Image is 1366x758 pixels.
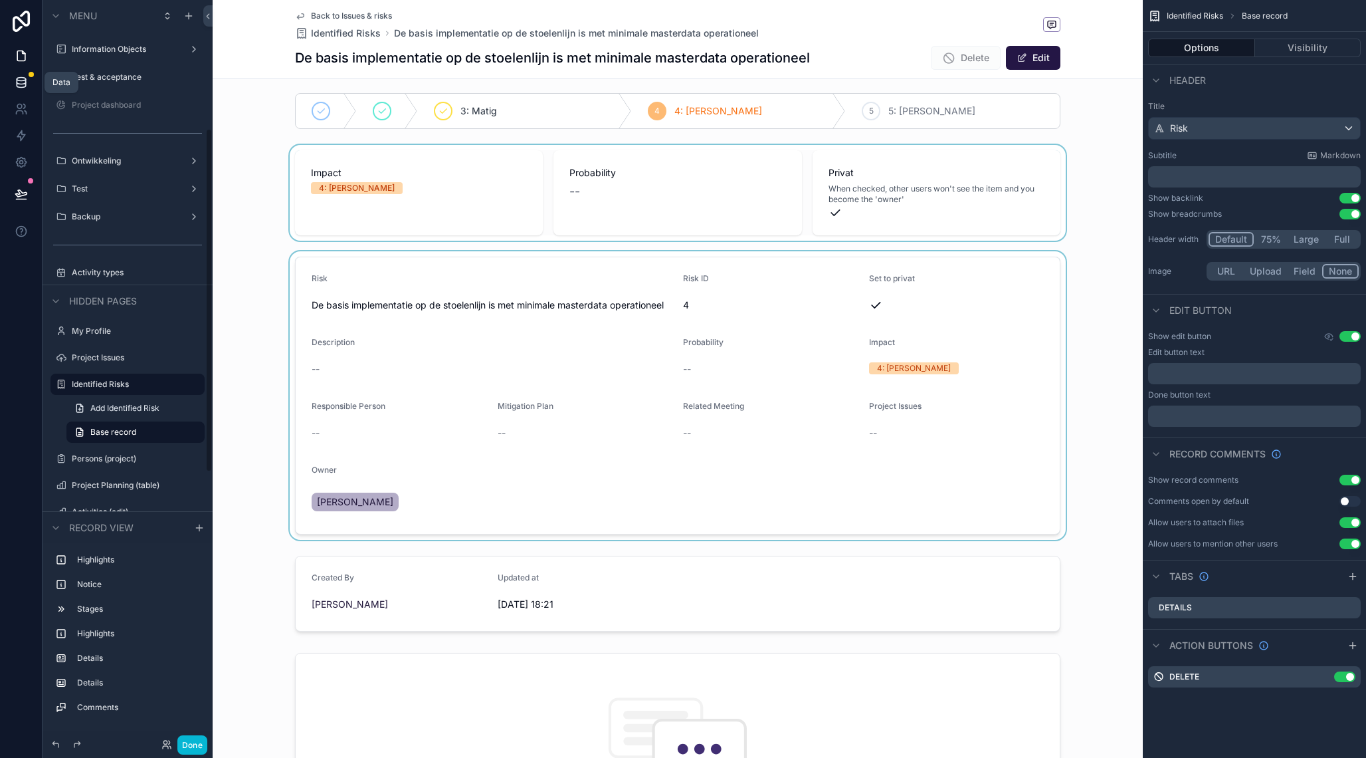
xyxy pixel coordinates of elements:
button: Large [1288,232,1325,247]
span: Header [1169,74,1206,87]
span: Add Identified Risk [90,403,159,414]
label: Details [1159,602,1192,613]
label: My Profile [72,326,202,336]
label: Title [1148,101,1361,112]
div: scrollable content [43,543,213,731]
a: Add Identified Risk [66,398,205,419]
label: Activity types [72,267,202,278]
a: De basis implementatie op de stoelenlijn is met minimale masterdata operationeel [394,27,759,40]
div: Comments open by default [1148,496,1249,507]
button: Done [177,735,207,755]
button: Edit [1006,46,1060,70]
span: Menu [69,9,97,23]
a: Identified Risks [295,27,381,40]
label: Header width [1148,234,1201,245]
label: Done button text [1148,390,1211,400]
span: Base record [90,427,136,438]
div: Show backlink [1148,193,1203,203]
span: Record view [69,521,134,535]
a: Markdown [1307,150,1361,161]
label: Project dashboard [72,100,202,110]
span: Hidden pages [69,295,137,308]
button: Field [1288,264,1323,279]
button: Default [1209,232,1254,247]
div: Data [52,77,70,88]
label: Notice [77,579,199,590]
span: Action buttons [1169,639,1253,652]
label: Delete [1169,672,1199,682]
label: Image [1148,266,1201,277]
div: Show breadcrumbs [1148,209,1222,219]
button: Full [1325,232,1359,247]
label: Stages [77,604,199,614]
label: Edit button text [1148,347,1205,358]
div: scrollable content [1148,363,1361,384]
div: scrollable content [1148,166,1361,188]
span: Markdown [1320,150,1361,161]
label: Subtitle [1148,150,1177,161]
label: Backup [72,211,183,222]
label: Highlights [77,555,199,565]
span: Risk [1170,122,1188,135]
button: None [1322,264,1359,279]
a: Base record [66,422,205,443]
span: Edit button [1169,304,1232,317]
label: Test [72,184,183,194]
label: Project Issues [72,352,202,363]
span: Identified Risks [1167,11,1223,21]
label: Information Objects [72,44,183,55]
div: Allow users to mention other users [1148,539,1278,549]
a: Back to Issues & risks [295,11,392,21]
span: Record comments [1169,447,1266,461]
label: Highlights [77,628,199,639]
button: 75% [1254,232,1288,247]
label: Activities (edit) [72,507,202,517]
label: Project Planning (table) [72,480,202,491]
label: Show edit button [1148,331,1211,342]
label: Identified Risks [72,379,197,390]
span: Identified Risks [311,27,381,40]
label: Details [77,653,199,664]
h1: De basis implementatie op de stoelenlijn is met minimale masterdata operationeel [295,49,810,67]
label: Details [77,678,199,688]
button: URL [1209,264,1244,279]
span: Base record [1242,11,1288,21]
label: Persons (project) [72,453,202,464]
button: Risk [1148,117,1361,140]
label: Test & acceptance [72,72,202,82]
button: Visibility [1255,39,1361,57]
button: Options [1148,39,1255,57]
div: scrollable content [1148,406,1361,427]
div: Show record comments [1148,475,1238,485]
span: Back to Issues & risks [311,11,392,21]
label: Comments [77,702,199,713]
button: Upload [1244,264,1288,279]
span: Tabs [1169,570,1193,583]
div: Allow users to attach files [1148,517,1244,528]
label: Ontwikkeling [72,156,183,166]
